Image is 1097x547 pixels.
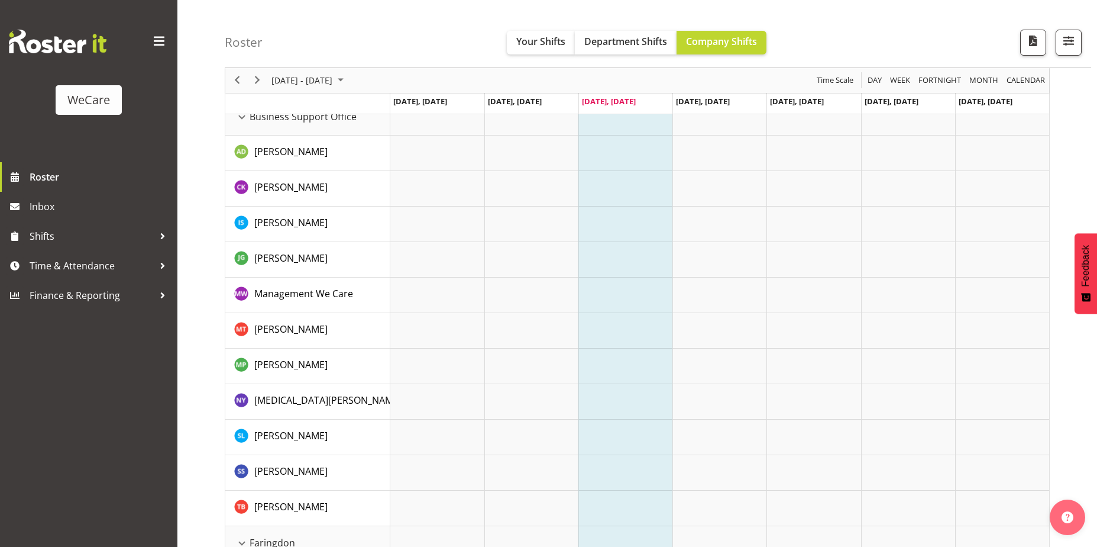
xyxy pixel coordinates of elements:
button: Timeline Day [866,73,884,88]
td: Savita Savita resource [225,455,390,491]
td: Sarah Lamont resource [225,420,390,455]
button: Time Scale [815,73,856,88]
button: Fortnight [917,73,963,88]
span: Feedback [1080,245,1091,287]
a: [PERSON_NAME] [254,500,328,514]
span: [DATE], [DATE] [770,96,824,107]
span: [PERSON_NAME] [254,252,328,265]
span: Week [889,73,911,88]
span: [DATE] - [DATE] [270,73,334,88]
div: WeCare [67,91,110,109]
span: [PERSON_NAME] [254,465,328,478]
td: Business Support Office resource [225,100,390,136]
span: Fortnight [917,73,962,88]
span: [DATE], [DATE] [582,96,636,107]
a: [MEDICAL_DATA][PERSON_NAME] [254,393,402,407]
a: [PERSON_NAME] [254,144,328,159]
span: [PERSON_NAME] [254,216,328,229]
img: help-xxl-2.png [1062,511,1073,523]
td: Isabel Simcox resource [225,207,390,242]
span: [DATE], [DATE] [393,96,447,107]
button: Filter Shifts [1056,30,1082,56]
div: next period [247,68,267,93]
span: Time & Attendance [30,257,154,275]
div: previous period [227,68,247,93]
button: Previous [229,73,245,88]
td: Management We Care resource [225,278,390,313]
span: calendar [1005,73,1046,88]
span: Inbox [30,198,171,215]
span: Your Shifts [516,35,565,48]
span: Department Shifts [584,35,667,48]
span: Day [866,73,883,88]
button: Timeline Month [967,73,1001,88]
button: Next [250,73,266,88]
span: Business Support Office [250,110,357,124]
button: Department Shifts [575,31,677,54]
span: Shifts [30,227,154,245]
span: Time Scale [816,73,855,88]
div: August 11 - 17, 2025 [267,68,351,93]
span: [MEDICAL_DATA][PERSON_NAME] [254,394,402,407]
span: Month [968,73,999,88]
td: Nikita Yates resource [225,384,390,420]
td: Tyla Boyd resource [225,491,390,526]
span: Roster [30,168,171,186]
span: [DATE], [DATE] [676,96,730,107]
button: Download a PDF of the roster according to the set date range. [1020,30,1046,56]
h4: Roster [225,36,263,49]
span: [PERSON_NAME] [254,429,328,442]
a: [PERSON_NAME] [254,322,328,336]
span: [PERSON_NAME] [254,500,328,513]
span: [PERSON_NAME] [254,323,328,336]
img: Rosterit website logo [9,30,106,53]
a: [PERSON_NAME] [254,180,328,194]
span: [DATE], [DATE] [959,96,1012,107]
button: Your Shifts [507,31,575,54]
td: Millie Pumphrey resource [225,349,390,384]
td: Chloe Kim resource [225,171,390,207]
a: [PERSON_NAME] [254,358,328,372]
button: Feedback - Show survey [1075,233,1097,314]
td: Michelle Thomas resource [225,313,390,349]
a: [PERSON_NAME] [254,251,328,265]
button: Month [1005,73,1047,88]
a: Management We Care [254,287,353,301]
a: [PERSON_NAME] [254,215,328,230]
span: [PERSON_NAME] [254,181,328,194]
button: August 2025 [270,73,349,88]
a: [PERSON_NAME] [254,464,328,478]
span: Company Shifts [686,35,757,48]
button: Timeline Week [888,73,912,88]
span: Finance & Reporting [30,287,154,304]
td: Janine Grundler resource [225,242,390,278]
a: [PERSON_NAME] [254,429,328,443]
button: Company Shifts [677,31,766,54]
span: Management We Care [254,287,353,300]
span: [DATE], [DATE] [488,96,542,107]
span: [PERSON_NAME] [254,145,328,158]
span: [PERSON_NAME] [254,358,328,371]
span: [DATE], [DATE] [865,96,918,107]
td: Aleea Devenport resource [225,136,390,171]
